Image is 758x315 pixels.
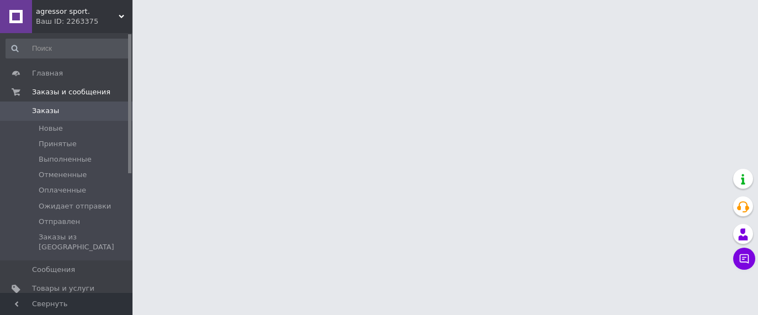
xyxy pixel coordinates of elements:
span: Заказы [32,106,59,116]
span: Отправлен [39,217,80,227]
input: Поиск [6,39,130,58]
span: Отмененные [39,170,87,180]
span: agressor sport. [36,7,119,17]
span: Выполненные [39,154,92,164]
span: Оплаченные [39,185,86,195]
span: Товары и услуги [32,284,94,293]
span: Принятые [39,139,77,149]
span: Главная [32,68,63,78]
span: Ожидает отправки [39,201,111,211]
span: Заказы и сообщения [32,87,110,97]
div: Ваш ID: 2263375 [36,17,132,26]
span: Заказы из [GEOGRAPHIC_DATA] [39,232,129,252]
span: Новые [39,124,63,134]
span: Сообщения [32,265,75,275]
button: Чат с покупателем [733,248,755,270]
